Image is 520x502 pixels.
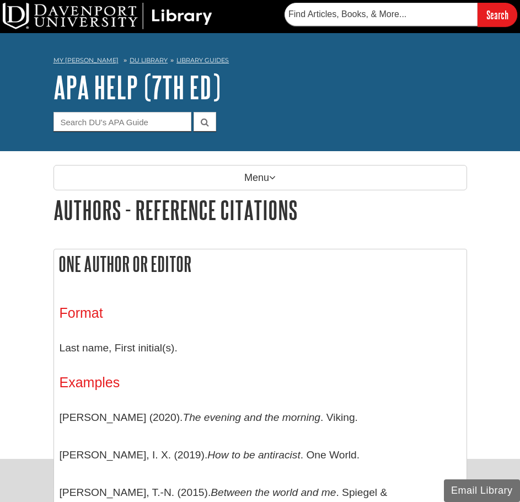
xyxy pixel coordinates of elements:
[60,305,461,321] h3: Format
[444,479,520,502] button: Email Library
[285,3,478,26] input: Find Articles, Books, & More...
[207,449,301,461] i: How to be antiracist
[53,56,119,65] a: My [PERSON_NAME]
[60,402,461,434] p: [PERSON_NAME] (2020). . Viking.
[60,439,461,471] p: [PERSON_NAME], I. X. (2019). . One World.
[478,3,517,26] input: Search
[176,56,229,64] a: Library Guides
[130,56,168,64] a: DU Library
[53,196,467,224] h1: Authors - Reference Citations
[3,3,212,29] img: DU Library
[53,112,191,131] input: Search DU's APA Guide
[285,3,517,26] form: Searches DU Library's articles, books, and more
[183,412,320,423] i: The evening and the morning
[60,375,461,391] h3: Examples
[54,249,467,279] h2: One Author or Editor
[53,165,467,190] p: Menu
[53,70,221,104] a: APA Help (7th Ed)
[53,53,467,71] nav: breadcrumb
[211,487,336,498] i: Between the world and me
[60,332,461,364] p: Last name, First initial(s).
